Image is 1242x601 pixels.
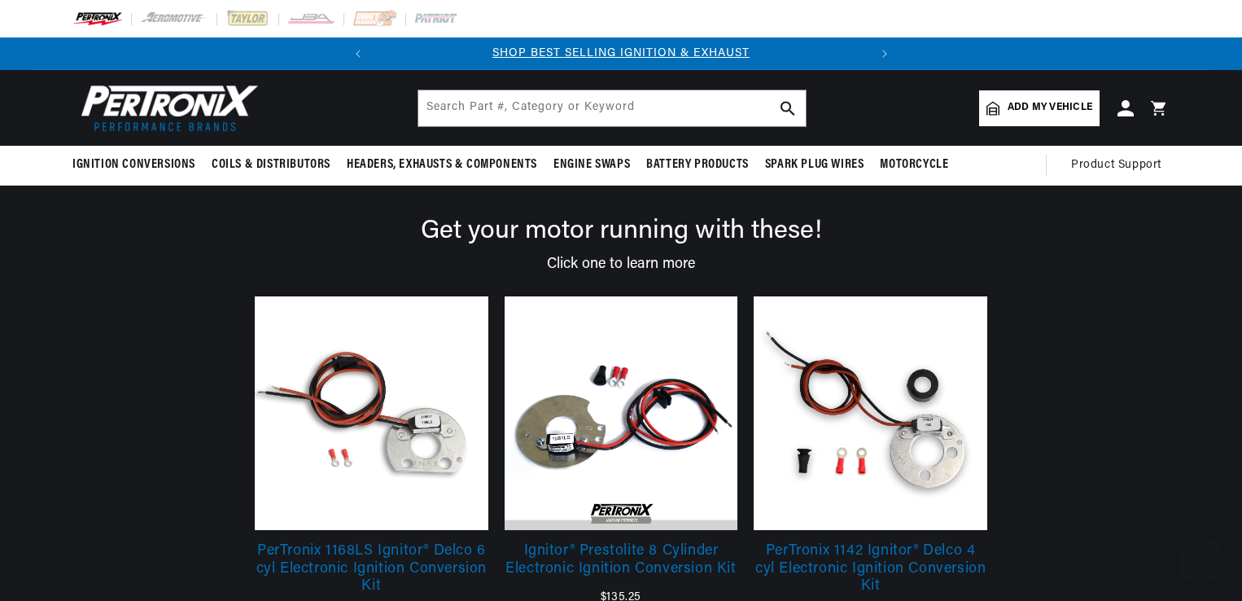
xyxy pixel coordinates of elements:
span: Motorcycle [880,156,948,173]
summary: Spark Plug Wires [757,146,872,184]
div: Get your motor running with these! [33,218,1209,244]
button: search button [770,90,806,126]
span: Engine Swaps [553,156,630,173]
summary: Battery Products [638,146,757,184]
span: Spark Plug Wires [765,156,864,173]
img: Pertronix [72,80,260,136]
span: Battery Products [646,156,749,173]
summary: Headers, Exhausts & Components [339,146,545,184]
summary: Ignition Conversions [72,146,203,184]
div: Click one to learn more [33,244,1209,272]
button: Translation missing: en.sections.announcements.next_announcement [868,37,901,70]
summary: Engine Swaps [545,146,638,184]
summary: Coils & Distributors [203,146,339,184]
span: Ignition Conversions [72,156,195,173]
input: Search Part #, Category or Keyword [418,90,806,126]
span: Product Support [1071,156,1161,174]
summary: Product Support [1071,146,1170,185]
button: Translation missing: en.sections.announcements.previous_announcement [342,37,374,70]
slideshow-component: Translation missing: en.sections.announcements.announcement_bar [32,37,1210,70]
div: Announcement [374,45,868,63]
a: Ignitor® Prestolite 8 Cylinder Electronic Ignition Conversion Kit [505,543,738,591]
span: Headers, Exhausts & Components [347,156,537,173]
a: Add my vehicle [979,90,1100,126]
summary: Motorcycle [872,146,956,184]
div: 1 of 2 [374,45,868,63]
span: Coils & Distributors [212,156,330,173]
span: Add my vehicle [1008,100,1092,116]
a: SHOP BEST SELLING IGNITION & EXHAUST [492,47,750,59]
